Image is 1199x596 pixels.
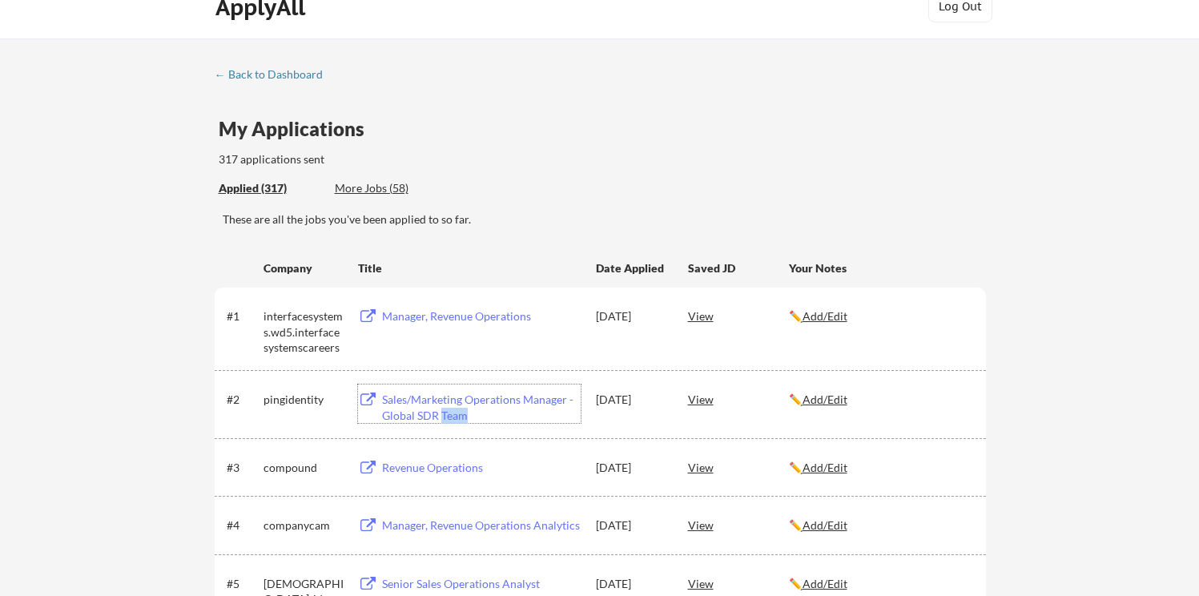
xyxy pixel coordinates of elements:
[789,392,972,408] div: ✏️
[223,211,986,228] div: These are all the jobs you've been applied to so far.
[789,260,972,276] div: Your Notes
[227,460,258,476] div: #3
[219,119,377,139] div: My Applications
[382,460,581,476] div: Revenue Operations
[219,180,323,196] div: Applied (317)
[596,260,666,276] div: Date Applied
[789,517,972,534] div: ✏️
[227,308,258,324] div: #1
[264,517,344,534] div: companycam
[803,309,847,323] u: Add/Edit
[227,576,258,592] div: #5
[789,576,972,592] div: ✏️
[596,308,666,324] div: [DATE]
[264,392,344,408] div: pingidentity
[789,460,972,476] div: ✏️
[382,576,581,592] div: Senior Sales Operations Analyst
[264,260,344,276] div: Company
[688,253,789,282] div: Saved JD
[227,517,258,534] div: #4
[219,151,529,167] div: 317 applications sent
[688,385,789,413] div: View
[335,180,453,196] div: More Jobs (58)
[803,518,847,532] u: Add/Edit
[264,460,344,476] div: compound
[358,260,581,276] div: Title
[264,308,344,356] div: interfacesystems.wd5.interfacesystemscareers
[803,577,847,590] u: Add/Edit
[382,392,581,423] div: Sales/Marketing Operations Manager - Global SDR Team
[596,392,666,408] div: [DATE]
[382,517,581,534] div: Manager, Revenue Operations Analytics
[596,576,666,592] div: [DATE]
[803,461,847,474] u: Add/Edit
[215,69,335,80] div: ← Back to Dashboard
[227,392,258,408] div: #2
[382,308,581,324] div: Manager, Revenue Operations
[215,68,335,84] a: ← Back to Dashboard
[688,510,789,539] div: View
[596,517,666,534] div: [DATE]
[789,308,972,324] div: ✏️
[688,453,789,481] div: View
[596,460,666,476] div: [DATE]
[688,301,789,330] div: View
[335,180,453,197] div: These are job applications we think you'd be a good fit for, but couldn't apply you to automatica...
[219,180,323,197] div: These are all the jobs you've been applied to so far.
[803,393,847,406] u: Add/Edit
